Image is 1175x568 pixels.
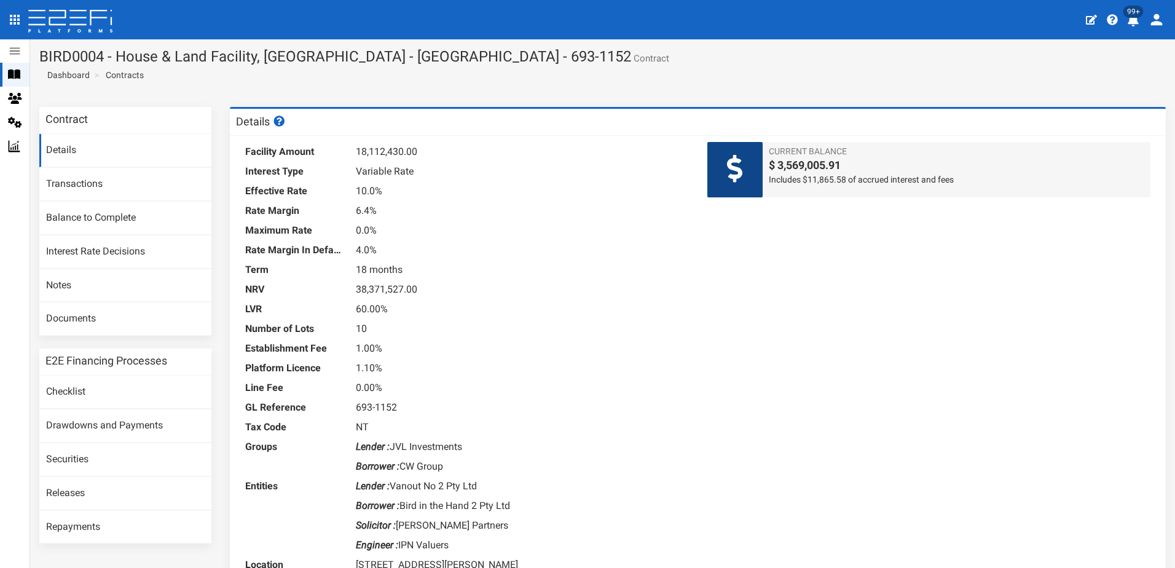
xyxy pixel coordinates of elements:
dt: Platform Licence [245,358,344,378]
dd: IPN Valuers [356,535,688,555]
dt: Rate Margin In Default [245,240,344,260]
a: Dashboard [42,69,90,81]
dd: [PERSON_NAME] Partners [356,516,688,535]
a: Drawdowns and Payments [39,409,211,443]
dt: LVR [245,299,344,319]
dd: 10 [356,319,688,339]
dd: 60.00% [356,299,688,319]
dd: 18,112,430.00 [356,142,688,162]
dd: 6.4% [356,201,688,221]
dd: 38,371,527.00 [356,280,688,299]
small: Contract [631,54,669,63]
span: Current Balance [769,145,1144,157]
a: Transactions [39,168,211,201]
dd: 0.00% [356,378,688,398]
i: Lender : [356,480,390,492]
dt: Maximum Rate [245,221,344,240]
dt: Line Fee [245,378,344,398]
i: Borrower : [356,460,399,472]
span: Includes $11,865.58 of accrued interest and fees [769,173,1144,186]
dd: 0.0% [356,221,688,240]
dt: GL Reference [245,398,344,417]
dt: Number of Lots [245,319,344,339]
dd: 10.0% [356,181,688,201]
h3: Contract [45,114,88,125]
dd: 18 months [356,260,688,280]
a: Notes [39,269,211,302]
dt: Interest Type [245,162,344,181]
dd: 1.00% [356,339,688,358]
dt: NRV [245,280,344,299]
dt: Effective Rate [245,181,344,201]
span: $ 3,569,005.91 [769,157,1144,173]
dd: NT [356,417,688,437]
a: Details [39,134,211,167]
dt: Entities [245,476,344,496]
a: Repayments [39,511,211,544]
a: Releases [39,477,211,510]
a: Securities [39,443,211,476]
a: Interest Rate Decisions [39,235,211,269]
dd: CW Group [356,457,688,476]
i: Engineer : [356,539,398,551]
h3: Details [236,116,286,127]
dt: Establishment Fee [245,339,344,358]
a: Contracts [106,69,144,81]
span: Dashboard [42,70,90,80]
dt: Rate Margin [245,201,344,221]
h3: E2E Financing Processes [45,355,167,366]
i: Borrower : [356,500,399,511]
dt: Term [245,260,344,280]
dt: Tax Code [245,417,344,437]
dd: JVL Investments [356,437,688,457]
dd: Variable Rate [356,162,688,181]
dd: 693-1152 [356,398,688,417]
a: Checklist [39,376,211,409]
a: Balance to Complete [39,202,211,235]
dt: Facility Amount [245,142,344,162]
dd: Bird in the Hand 2 Pty Ltd [356,496,688,516]
dd: 4.0% [356,240,688,260]
a: Documents [39,302,211,336]
h1: BIRD0004 - House & Land Facility, [GEOGRAPHIC_DATA] - [GEOGRAPHIC_DATA] - 693-1152 [39,49,1166,65]
dd: Vanout No 2 Pty Ltd [356,476,688,496]
dd: 1.10% [356,358,688,378]
dt: Groups [245,437,344,457]
i: Solicitor : [356,519,396,531]
i: Lender : [356,441,390,452]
